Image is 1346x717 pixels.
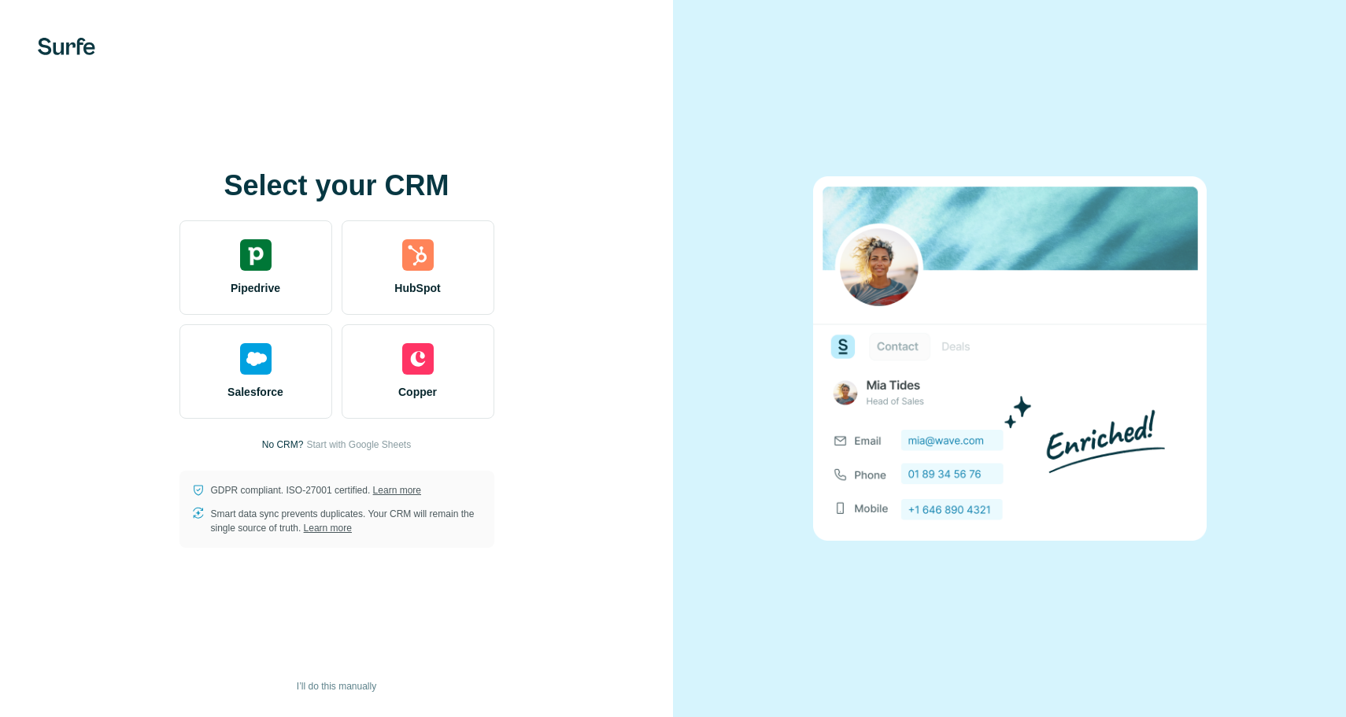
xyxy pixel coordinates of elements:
[402,343,434,375] img: copper's logo
[231,280,280,296] span: Pipedrive
[38,38,95,55] img: Surfe's logo
[179,170,494,201] h1: Select your CRM
[211,483,421,497] p: GDPR compliant. ISO-27001 certified.
[211,507,482,535] p: Smart data sync prevents duplicates. Your CRM will remain the single source of truth.
[373,485,421,496] a: Learn more
[286,674,387,698] button: I’ll do this manually
[813,176,1207,541] img: none image
[240,239,272,271] img: pipedrive's logo
[394,280,440,296] span: HubSpot
[240,343,272,375] img: salesforce's logo
[262,438,304,452] p: No CRM?
[297,679,376,693] span: I’ll do this manually
[227,384,283,400] span: Salesforce
[306,438,411,452] button: Start with Google Sheets
[402,239,434,271] img: hubspot's logo
[398,384,437,400] span: Copper
[304,523,352,534] a: Learn more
